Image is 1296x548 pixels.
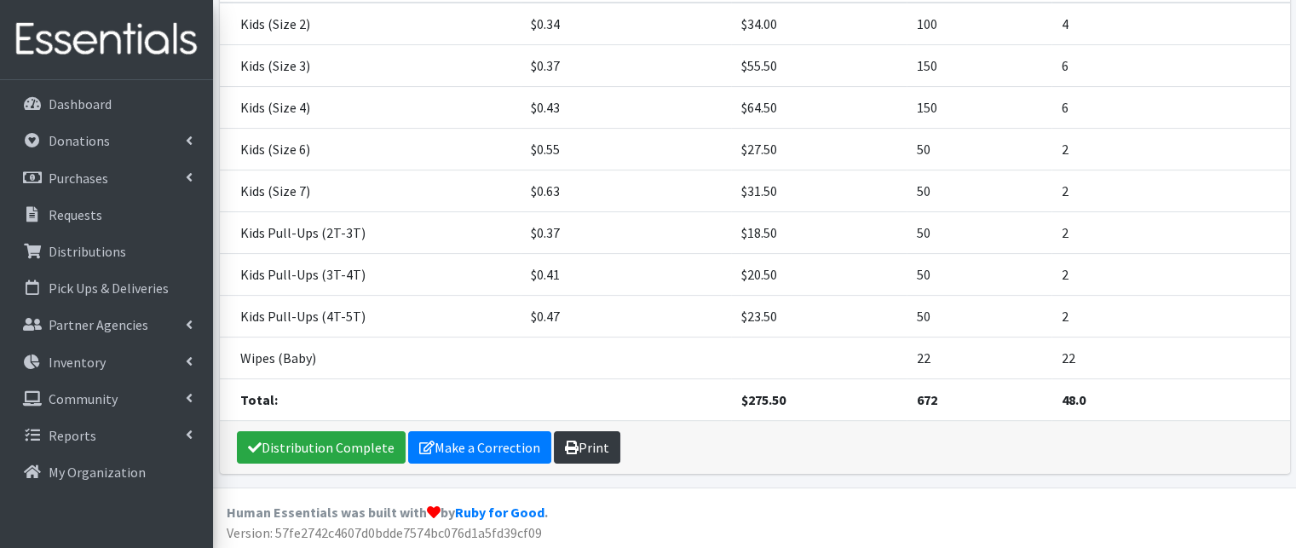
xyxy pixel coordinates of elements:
[408,431,551,464] a: Make a Correction
[7,382,206,416] a: Community
[49,390,118,407] p: Community
[227,524,542,541] span: Version: 57fe2742c4607d0bdde7574bc076d1a5fd39cf09
[220,170,521,212] td: Kids (Size 7)
[731,170,907,212] td: $31.50
[7,198,206,232] a: Requests
[455,504,544,521] a: Ruby for Good
[49,354,106,371] p: Inventory
[49,464,146,481] p: My Organization
[220,87,521,129] td: Kids (Size 4)
[521,212,731,254] td: $0.37
[220,212,521,254] td: Kids Pull-Ups (2T-3T)
[49,206,102,223] p: Requests
[1051,337,1290,379] td: 22
[7,124,206,158] a: Donations
[49,280,169,297] p: Pick Ups & Deliveries
[49,427,96,444] p: Reports
[7,418,206,453] a: Reports
[7,271,206,305] a: Pick Ups & Deliveries
[220,3,521,45] td: Kids (Size 2)
[521,296,731,337] td: $0.47
[49,243,126,260] p: Distributions
[49,170,108,187] p: Purchases
[49,132,110,149] p: Donations
[521,3,731,45] td: $0.34
[554,431,620,464] a: Print
[907,170,1051,212] td: 50
[521,170,731,212] td: $0.63
[731,129,907,170] td: $27.50
[220,129,521,170] td: Kids (Size 6)
[907,87,1051,129] td: 150
[731,87,907,129] td: $64.50
[1051,254,1290,296] td: 2
[49,95,112,112] p: Dashboard
[521,45,731,87] td: $0.37
[7,161,206,195] a: Purchases
[1051,170,1290,212] td: 2
[907,45,1051,87] td: 150
[220,296,521,337] td: Kids Pull-Ups (4T-5T)
[237,431,406,464] a: Distribution Complete
[907,212,1051,254] td: 50
[220,254,521,296] td: Kids Pull-Ups (3T-4T)
[1051,296,1290,337] td: 2
[7,345,206,379] a: Inventory
[731,254,907,296] td: $20.50
[907,3,1051,45] td: 100
[227,504,548,521] strong: Human Essentials was built with by .
[1051,3,1290,45] td: 4
[7,308,206,342] a: Partner Agencies
[741,391,786,408] strong: $275.50
[1051,45,1290,87] td: 6
[220,337,521,379] td: Wipes (Baby)
[7,234,206,268] a: Distributions
[907,296,1051,337] td: 50
[731,3,907,45] td: $34.00
[917,391,937,408] strong: 672
[240,391,278,408] strong: Total:
[907,337,1051,379] td: 22
[1051,212,1290,254] td: 2
[7,11,206,68] img: HumanEssentials
[1051,87,1290,129] td: 6
[7,455,206,489] a: My Organization
[907,254,1051,296] td: 50
[1051,129,1290,170] td: 2
[7,87,206,121] a: Dashboard
[521,129,731,170] td: $0.55
[1062,391,1086,408] strong: 48.0
[521,254,731,296] td: $0.41
[907,129,1051,170] td: 50
[731,296,907,337] td: $23.50
[521,87,731,129] td: $0.43
[49,316,148,333] p: Partner Agencies
[731,45,907,87] td: $55.50
[220,45,521,87] td: Kids (Size 3)
[731,212,907,254] td: $18.50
